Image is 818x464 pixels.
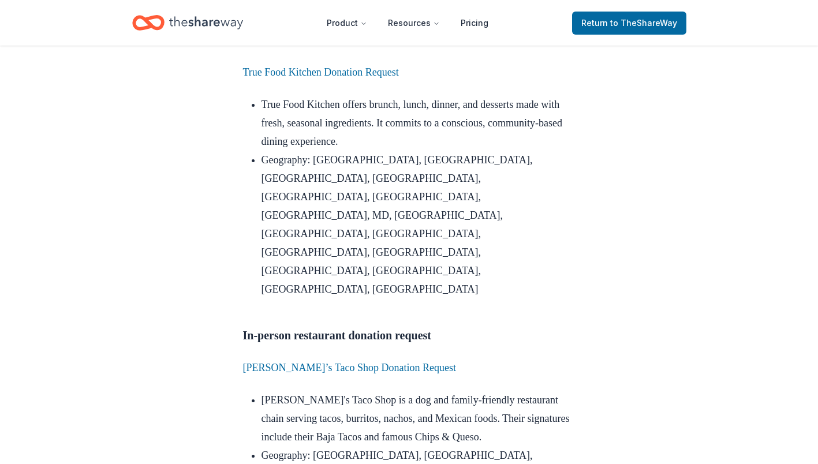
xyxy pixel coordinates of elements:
[581,16,677,30] span: Return
[262,95,576,151] li: True Food Kitchen offers brunch, lunch, dinner, and desserts made with fresh, seasonal ingredient...
[318,12,376,35] button: Product
[243,362,456,373] a: [PERSON_NAME]’s Taco Shop Donation Request
[451,12,498,35] a: Pricing
[572,12,686,35] a: Returnto TheShareWay
[132,9,243,36] a: Home
[318,9,498,36] nav: Main
[610,18,677,28] span: to TheShareWay
[243,66,399,78] a: True Food Kitchen Donation Request
[243,326,576,345] h3: In-person restaurant donation request
[262,391,576,446] li: [PERSON_NAME]'s Taco Shop is a dog and family-friendly restaurant chain serving tacos, burritos, ...
[262,151,576,298] li: Geography: [GEOGRAPHIC_DATA], [GEOGRAPHIC_DATA], [GEOGRAPHIC_DATA], [GEOGRAPHIC_DATA], [GEOGRAPHI...
[379,12,449,35] button: Resources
